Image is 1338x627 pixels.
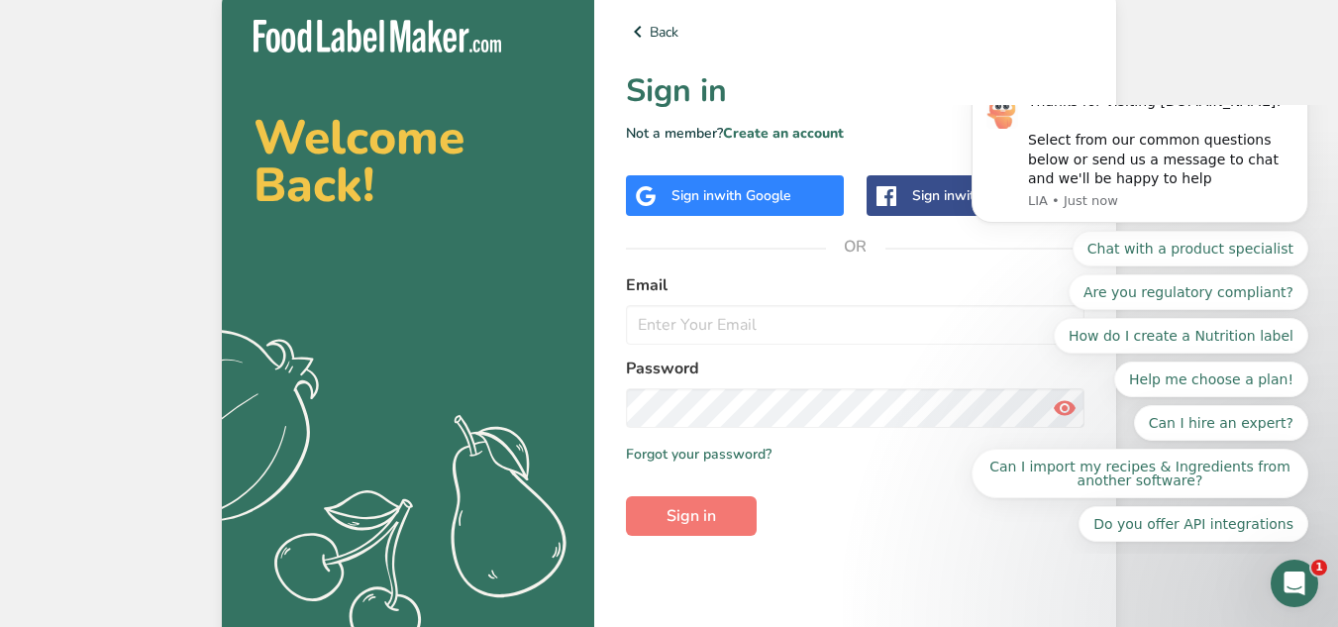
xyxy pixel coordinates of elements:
[626,67,1084,115] h1: Sign in
[1271,560,1318,607] iframe: Intercom live chat
[254,114,563,209] h2: Welcome Back!
[30,126,366,437] div: Quick reply options
[131,126,366,161] button: Quick reply: Chat with a product specialist
[112,213,366,249] button: Quick reply: How do I create a Nutrition label
[667,504,716,528] span: Sign in
[626,273,1084,297] label: Email
[86,87,352,105] p: Message from LIA, sent Just now
[626,357,1084,380] label: Password
[30,344,366,393] button: Quick reply: Can I import my recipes & Ingredients from another software?
[626,444,772,465] a: Forgot your password?
[172,257,366,292] button: Quick reply: Help me choose a plan!
[127,169,366,205] button: Quick reply: Are you regulatory compliant?
[723,124,844,143] a: Create an account
[626,123,1084,144] p: Not a member?
[714,186,791,205] span: with Google
[137,401,366,437] button: Quick reply: Do you offer API integrations
[626,496,757,536] button: Sign in
[826,217,885,276] span: OR
[626,305,1084,345] input: Enter Your Email
[254,20,501,52] img: Food Label Maker
[192,300,366,336] button: Quick reply: Can I hire an expert?
[942,105,1338,554] iframe: Intercom notifications message
[1311,560,1327,575] span: 1
[912,185,1048,206] div: Sign in
[626,20,1084,44] a: Back
[671,185,791,206] div: Sign in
